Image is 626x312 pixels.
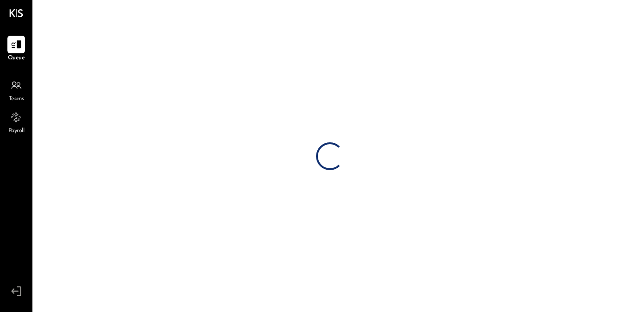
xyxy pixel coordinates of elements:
[0,76,32,103] a: Teams
[9,95,24,103] span: Teams
[0,108,32,135] a: Payroll
[8,127,25,135] span: Payroll
[0,36,32,63] a: Queue
[8,54,25,63] span: Queue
